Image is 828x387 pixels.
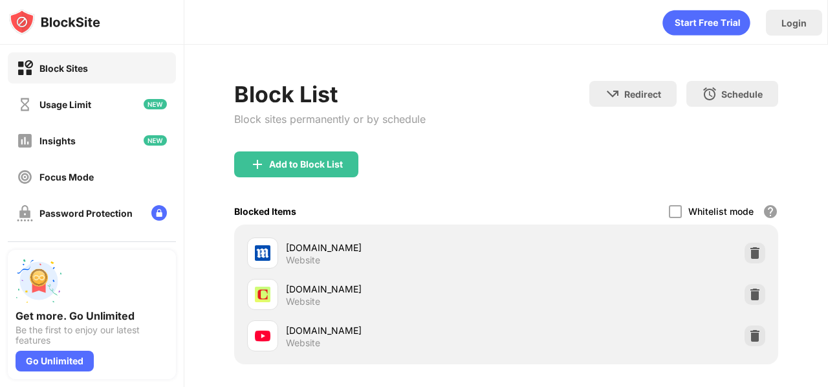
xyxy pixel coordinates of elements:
img: new-icon.svg [144,99,167,109]
img: time-usage-off.svg [17,96,33,113]
div: Redirect [624,89,661,100]
div: Block sites permanently or by schedule [234,113,426,126]
div: Schedule [721,89,763,100]
div: [DOMAIN_NAME] [286,241,507,254]
div: [DOMAIN_NAME] [286,324,507,337]
div: Website [286,337,320,349]
img: focus-off.svg [17,169,33,185]
div: [DOMAIN_NAME] [286,282,507,296]
img: push-unlimited.svg [16,258,62,304]
div: animation [662,10,750,36]
div: Blocked Items [234,206,296,217]
div: Block Sites [39,63,88,74]
div: Insights [39,135,76,146]
div: Go Unlimited [16,351,94,371]
div: Website [286,296,320,307]
div: Block List [234,81,426,107]
div: Password Protection [39,208,133,219]
img: new-icon.svg [144,135,167,146]
div: Add to Block List [269,159,343,170]
div: Website [286,254,320,266]
div: Get more. Go Unlimited [16,309,168,322]
div: Usage Limit [39,99,91,110]
div: Be the first to enjoy our latest features [16,325,168,346]
img: insights-off.svg [17,133,33,149]
img: favicons [255,328,270,344]
img: block-on.svg [17,60,33,76]
div: Whitelist mode [688,206,754,217]
div: Login [781,17,807,28]
img: logo-blocksite.svg [9,9,100,35]
img: favicons [255,245,270,261]
img: lock-menu.svg [151,205,167,221]
img: favicons [255,287,270,302]
div: Focus Mode [39,171,94,182]
img: password-protection-off.svg [17,205,33,221]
